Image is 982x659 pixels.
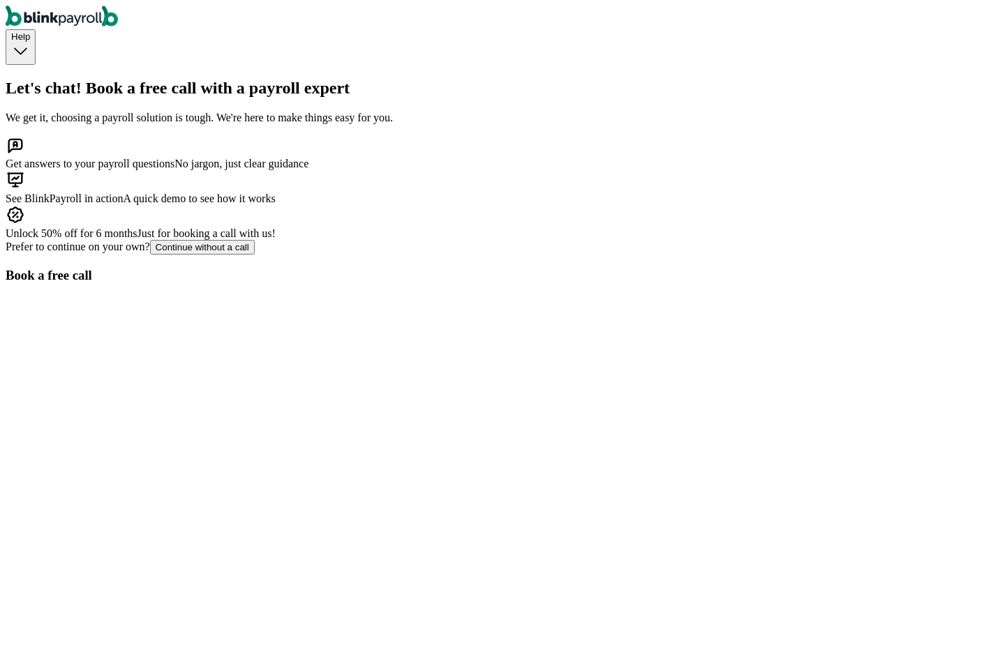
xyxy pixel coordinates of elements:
[6,192,123,204] span: See BlinkPayroll in action
[156,242,249,252] div: Continue without a call
[123,192,275,204] span: A quick demo to see how it works
[6,158,174,169] span: Get answers to your payroll questions
[6,6,976,29] nav: Global
[150,240,255,255] button: Continue without a call
[6,79,976,98] h2: Let's chat! Book a free call with a payroll expert
[6,268,976,283] h3: Book a free call
[6,241,150,252] span: Prefer to continue on your own?
[6,29,36,65] button: Help
[174,158,308,169] span: No jargon, just clear guidance
[6,112,976,124] p: We get it, choosing a payroll solution is tough. We're here to make things easy for you.
[137,227,276,239] span: Just for booking a call with us!
[912,592,982,659] iframe: Chat Widget
[6,227,137,239] span: Unlock 50% off for 6 months
[11,31,30,42] span: Help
